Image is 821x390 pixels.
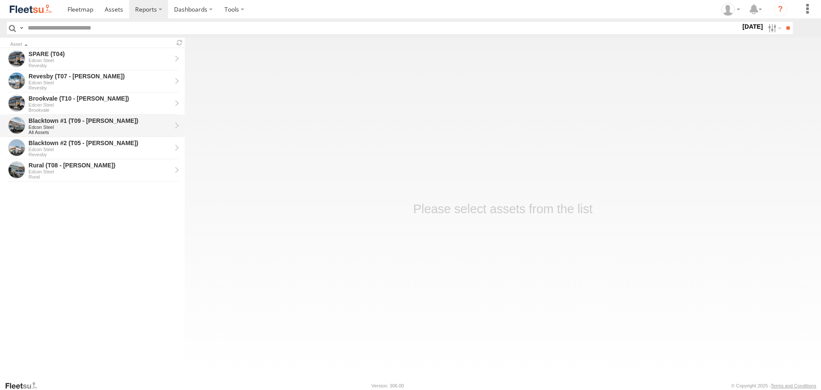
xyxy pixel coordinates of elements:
[29,174,171,179] div: Rural
[29,125,171,130] div: Edcon Steel
[29,139,171,147] div: Blacktown #2 (T05 - Tony) - View Asset History
[29,85,171,90] div: Revesby
[29,152,171,157] div: Revesby
[29,80,171,85] div: Edcon Steel
[18,22,25,34] label: Search Query
[372,383,404,388] div: Version: 306.00
[174,39,185,47] span: Refresh
[10,42,171,47] div: Click to Sort
[29,147,171,152] div: Edcon Steel
[29,161,171,169] div: Rural (T08 - Matt) - View Asset History
[29,107,171,113] div: Brookvale
[29,169,171,174] div: Edcon Steel
[718,3,743,16] div: Michael Bevan
[29,102,171,107] div: Edcon Steel
[29,58,171,63] div: Edcon Steel
[741,22,765,31] label: [DATE]
[29,95,171,102] div: Brookvale (T10 - Gary) - View Asset History
[765,22,783,34] label: Search Filter Options
[29,72,171,80] div: Revesby (T07 - Dave) - View Asset History
[731,383,816,388] div: © Copyright 2025 -
[29,117,171,125] div: Blacktown #1 (T09 - Brian) - View Asset History
[29,63,171,68] div: Revesby
[9,3,53,15] img: fleetsu-logo-horizontal.svg
[29,50,171,58] div: SPARE (T04) - View Asset History
[774,3,787,16] i: ?
[5,381,44,390] a: Visit our Website
[771,383,816,388] a: Terms and Conditions
[29,130,171,135] div: All Assets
